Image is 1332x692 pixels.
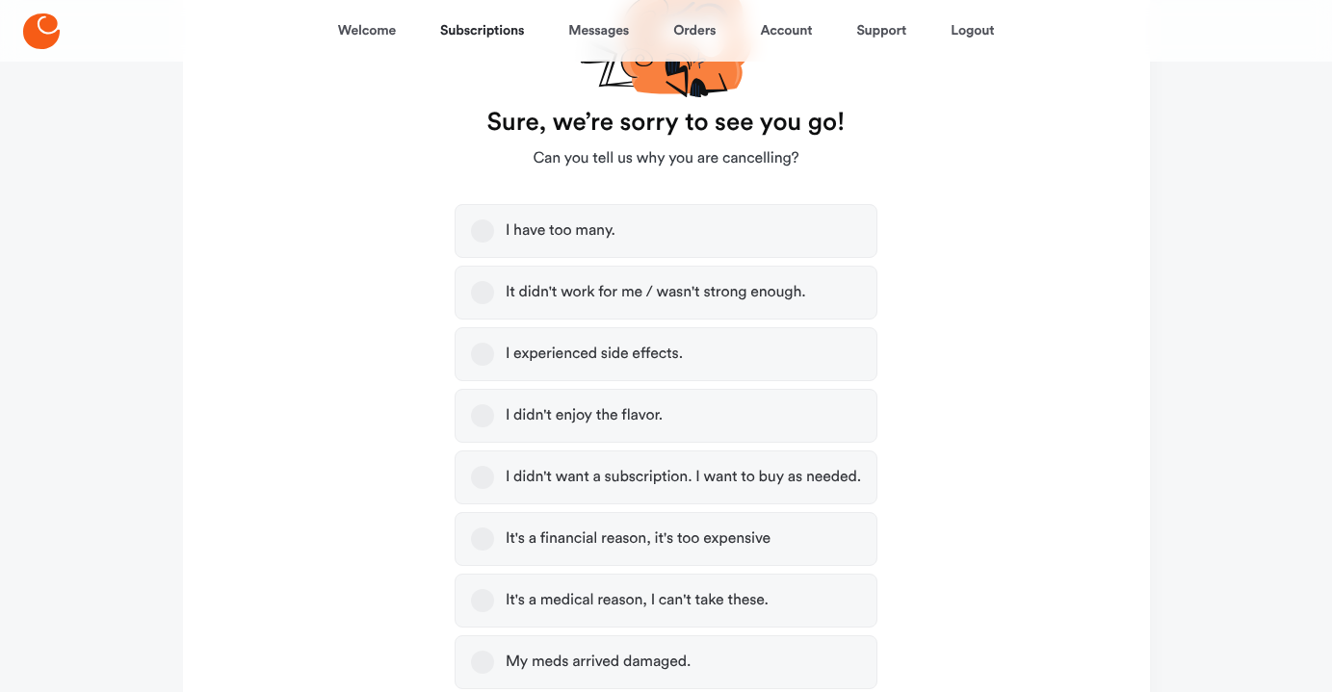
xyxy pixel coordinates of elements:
[471,589,494,612] button: It's a medical reason, I can't take these.
[506,406,663,425] div: I didn't enjoy the flavor.
[440,8,524,54] a: Subscriptions
[533,147,798,170] span: Can you tell us why you are cancelling?
[506,345,683,364] div: I experienced side effects.
[471,219,494,243] button: I have too many.
[471,343,494,366] button: I experienced side effects.
[506,653,691,672] div: My meds arrived damaged.
[338,8,396,54] a: Welcome
[471,651,494,674] button: My meds arrived damaged.
[506,529,770,549] div: It's a financial reason, it's too expensive
[506,468,861,487] div: I didn't want a subscription. I want to buy as needed.
[487,107,846,138] strong: Sure, we’re sorry to see you go!
[951,8,994,54] a: Logout
[760,8,812,54] a: Account
[471,527,494,551] button: It's a financial reason, it's too expensive
[673,8,716,54] a: Orders
[506,221,615,241] div: I have too many.
[506,283,806,302] div: It didn't work for me / wasn't strong enough.
[568,8,629,54] a: Messages
[471,404,494,427] button: I didn't enjoy the flavor.
[471,281,494,304] button: It didn't work for me / wasn't strong enough.
[471,466,494,489] button: I didn't want a subscription. I want to buy as needed.
[856,8,906,54] a: Support
[506,591,769,610] div: It's a medical reason, I can't take these.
